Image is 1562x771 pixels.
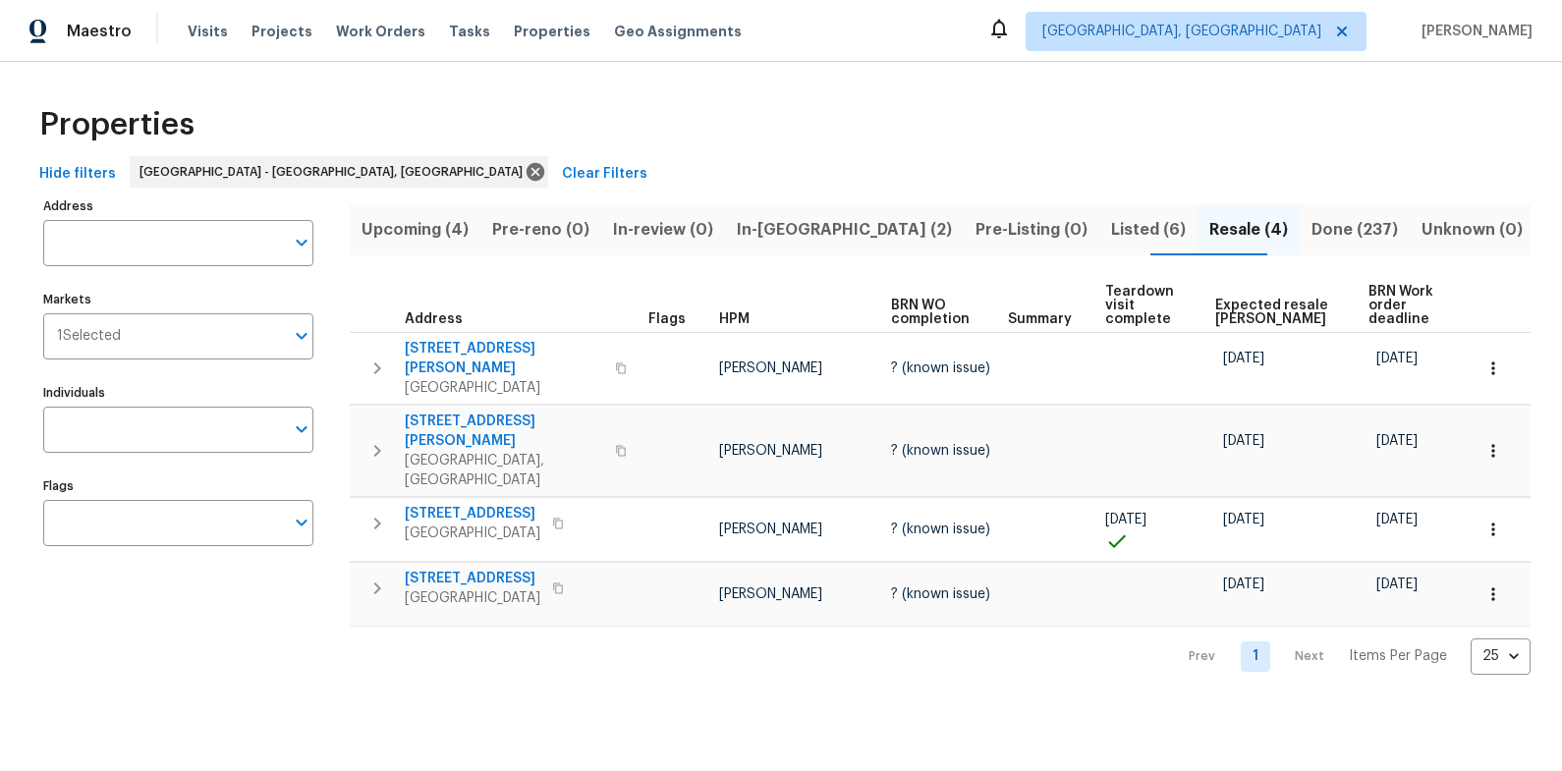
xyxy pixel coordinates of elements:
span: [DATE] [1223,434,1264,448]
span: In-[GEOGRAPHIC_DATA] (2) [737,216,952,244]
span: [PERSON_NAME] [1414,22,1533,41]
span: Clear Filters [562,162,647,187]
span: Maestro [67,22,132,41]
span: Work Orders [336,22,425,41]
span: ? (known issue) [891,587,990,601]
span: ? (known issue) [891,523,990,536]
span: Hide filters [39,162,116,187]
span: [PERSON_NAME] [719,361,822,375]
span: Tasks [449,25,490,38]
span: BRN Work order deadline [1368,285,1438,326]
span: [STREET_ADDRESS][PERSON_NAME] [405,412,603,451]
span: Listed (6) [1111,216,1186,244]
span: Flags [648,312,686,326]
span: Projects [251,22,312,41]
span: Upcoming (4) [362,216,469,244]
label: Individuals [43,387,313,399]
span: Unknown (0) [1422,216,1523,244]
div: 25 [1471,631,1531,682]
nav: Pagination Navigation [1170,638,1531,675]
span: [PERSON_NAME] [719,444,822,458]
span: In-review (0) [613,216,713,244]
span: [GEOGRAPHIC_DATA], [GEOGRAPHIC_DATA] [1042,22,1321,41]
span: [GEOGRAPHIC_DATA] - [GEOGRAPHIC_DATA], [GEOGRAPHIC_DATA] [139,162,530,182]
a: Goto page 1 [1241,641,1270,672]
span: HPM [719,312,750,326]
span: Visits [188,22,228,41]
span: [PERSON_NAME] [719,523,822,536]
label: Flags [43,480,313,492]
span: Teardown visit complete [1105,285,1182,326]
button: Open [288,322,315,350]
span: Address [405,312,463,326]
span: [STREET_ADDRESS] [405,504,540,523]
button: Open [288,509,315,536]
span: Geo Assignments [614,22,742,41]
span: Summary [1008,312,1072,326]
span: Pre-Listing (0) [976,216,1088,244]
span: [DATE] [1105,513,1146,526]
label: Markets [43,294,313,305]
span: Resale (4) [1209,216,1288,244]
button: Hide filters [31,156,124,193]
span: Pre-reno (0) [492,216,589,244]
span: [STREET_ADDRESS] [405,569,540,588]
span: Expected resale [PERSON_NAME] [1215,299,1335,326]
span: [DATE] [1223,578,1264,591]
span: [DATE] [1223,513,1264,526]
button: Clear Filters [554,156,655,193]
span: 1 Selected [57,328,121,345]
span: ? (known issue) [891,444,990,458]
span: [DATE] [1376,578,1418,591]
span: [GEOGRAPHIC_DATA] [405,523,540,543]
span: Properties [514,22,590,41]
span: [DATE] [1376,434,1418,448]
span: [DATE] [1223,352,1264,365]
button: Open [288,229,315,256]
span: [DATE] [1376,352,1418,365]
span: BRN WO completion [891,299,975,326]
p: Items Per Page [1349,646,1447,666]
span: [GEOGRAPHIC_DATA] [405,378,603,398]
span: ? (known issue) [891,361,990,375]
span: [DATE] [1376,513,1418,526]
span: Done (237) [1311,216,1398,244]
button: Open [288,415,315,443]
span: [STREET_ADDRESS][PERSON_NAME] [405,339,603,378]
label: Address [43,200,313,212]
span: [PERSON_NAME] [719,587,822,601]
span: Properties [39,115,195,135]
span: [GEOGRAPHIC_DATA], [GEOGRAPHIC_DATA] [405,451,603,490]
span: [GEOGRAPHIC_DATA] [405,588,540,608]
div: [GEOGRAPHIC_DATA] - [GEOGRAPHIC_DATA], [GEOGRAPHIC_DATA] [130,156,548,188]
